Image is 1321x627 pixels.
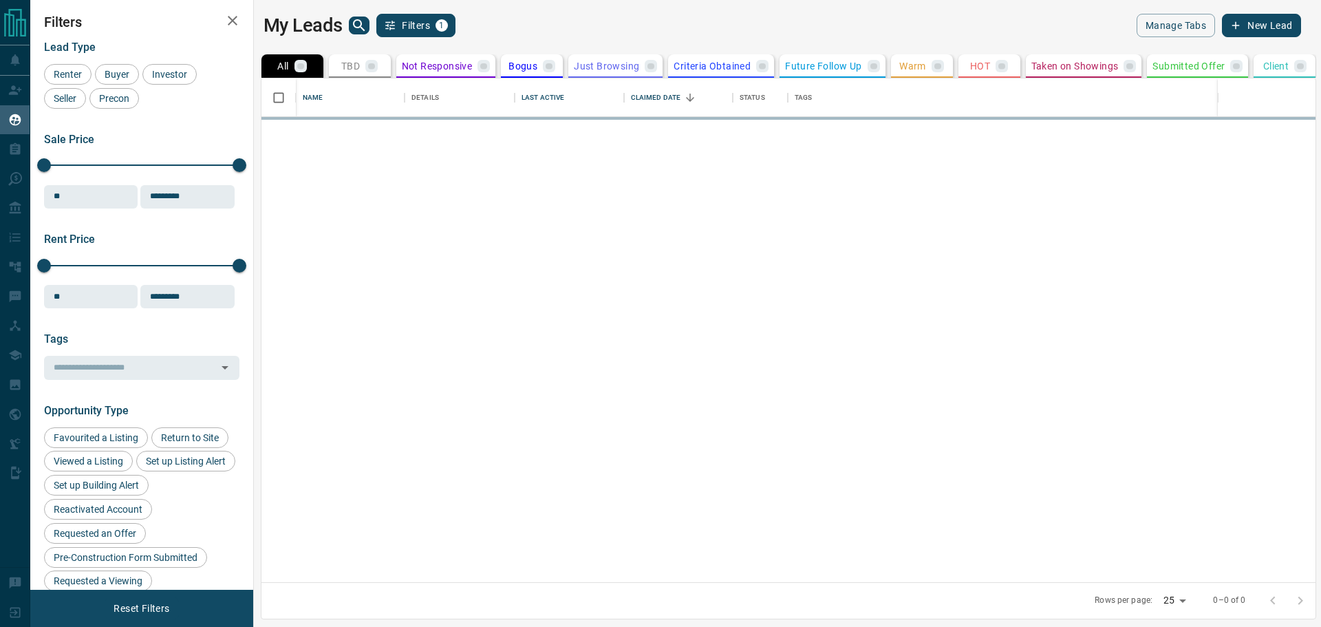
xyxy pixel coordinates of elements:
div: Status [733,78,788,117]
div: Set up Building Alert [44,475,149,496]
div: 25 [1158,591,1191,610]
span: Lead Type [44,41,96,54]
span: 1 [437,21,447,30]
p: Warm [899,61,926,71]
span: Reactivated Account [49,504,147,515]
p: HOT [970,61,990,71]
div: Claimed Date [631,78,681,117]
p: Bogus [508,61,537,71]
div: Name [296,78,405,117]
button: Reset Filters [105,597,178,620]
div: Details [405,78,515,117]
span: Opportunity Type [44,404,129,417]
p: Rows per page: [1095,595,1152,606]
h2: Filters [44,14,239,30]
div: Viewed a Listing [44,451,133,471]
button: Sort [680,88,700,107]
button: Open [215,358,235,377]
p: Just Browsing [574,61,639,71]
span: Requested an Offer [49,528,141,539]
p: Client [1263,61,1289,71]
button: New Lead [1222,14,1301,37]
button: search button [349,17,369,34]
p: All [277,61,288,71]
span: Viewed a Listing [49,456,128,467]
div: Precon [89,88,139,109]
button: Filters1 [376,14,455,37]
div: Tags [788,78,1224,117]
span: Set up Building Alert [49,480,144,491]
div: Set up Listing Alert [136,451,235,471]
div: Return to Site [151,427,228,448]
div: Last Active [522,78,564,117]
span: Pre-Construction Form Submitted [49,552,202,563]
span: Rent Price [44,233,95,246]
div: Requested an Offer [44,523,146,544]
span: Tags [44,332,68,346]
span: Sale Price [44,133,94,146]
span: Set up Listing Alert [141,456,230,467]
div: Last Active [515,78,623,117]
div: Buyer [95,64,139,85]
p: 0–0 of 0 [1213,595,1245,606]
div: Claimed Date [624,78,733,117]
p: Submitted Offer [1152,61,1225,71]
div: Status [740,78,765,117]
span: Requested a Viewing [49,575,147,586]
div: Seller [44,88,86,109]
div: Pre-Construction Form Submitted [44,547,207,568]
span: Precon [94,93,134,104]
span: Favourited a Listing [49,432,143,443]
button: Manage Tabs [1137,14,1215,37]
p: Not Responsive [402,61,473,71]
div: Tags [795,78,813,117]
p: Taken on Showings [1031,61,1119,71]
span: Buyer [100,69,134,80]
p: Future Follow Up [785,61,861,71]
div: Details [411,78,439,117]
p: TBD [341,61,360,71]
div: Investor [142,64,197,85]
div: Reactivated Account [44,499,152,520]
div: Renter [44,64,92,85]
span: Return to Site [156,432,224,443]
p: Criteria Obtained [674,61,751,71]
div: Requested a Viewing [44,571,152,591]
span: Investor [147,69,192,80]
div: Favourited a Listing [44,427,148,448]
h1: My Leads [264,14,343,36]
span: Renter [49,69,87,80]
span: Seller [49,93,81,104]
div: Name [303,78,323,117]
